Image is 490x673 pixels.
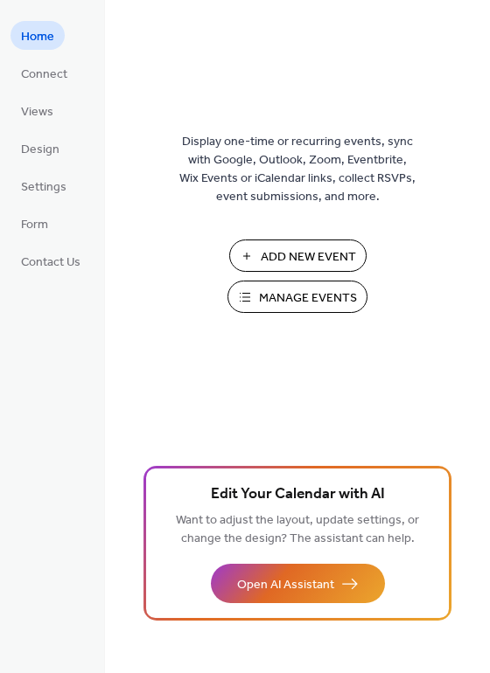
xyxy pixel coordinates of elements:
span: Want to adjust the layout, update settings, or change the design? The assistant can help. [176,509,419,551]
button: Add New Event [229,239,367,272]
span: Open AI Assistant [237,576,334,594]
a: Settings [10,171,77,200]
span: Connect [21,66,67,84]
button: Open AI Assistant [211,564,385,603]
button: Manage Events [227,281,367,313]
a: Views [10,96,64,125]
span: Home [21,28,54,46]
span: Design [21,141,59,159]
a: Form [10,209,59,238]
span: Views [21,103,53,121]
span: Edit Your Calendar with AI [211,482,385,507]
span: Add New Event [261,248,356,267]
a: Home [10,21,65,50]
a: Contact Us [10,246,91,275]
span: Form [21,216,48,234]
span: Settings [21,178,66,197]
span: Display one-time or recurring events, sync with Google, Outlook, Zoom, Eventbrite, Wix Events or ... [179,133,416,206]
a: Connect [10,59,78,87]
span: Contact Us [21,253,80,272]
a: Design [10,134,70,163]
span: Manage Events [259,289,357,308]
